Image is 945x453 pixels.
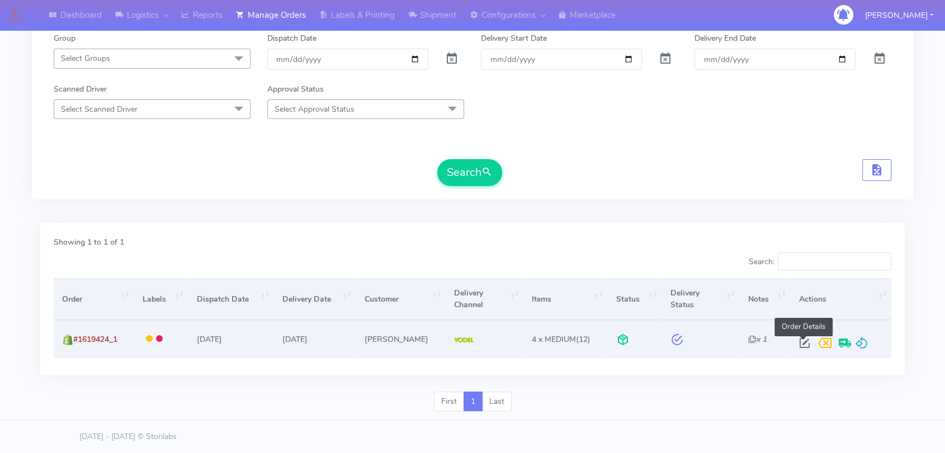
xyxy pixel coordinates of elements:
[356,278,446,320] th: Customer: activate to sort column ascending
[274,278,356,320] th: Delivery Date: activate to sort column ascending
[134,278,188,320] th: Labels: activate to sort column ascending
[857,4,942,27] button: [PERSON_NAME]
[54,236,124,248] label: Showing 1 to 1 of 1
[188,278,274,320] th: Dispatch Date: activate to sort column ascending
[532,334,576,345] span: 4 x MEDIUM
[607,278,661,320] th: Status: activate to sort column ascending
[748,252,891,270] label: Search:
[446,278,523,320] th: Delivery Channel: activate to sort column ascending
[188,320,274,357] td: [DATE]
[464,392,483,412] a: 1
[54,83,107,95] label: Scanned Driver
[739,278,790,320] th: Notes: activate to sort column ascending
[73,334,117,345] span: #1619424_1
[481,32,547,44] label: Delivery Start Date
[523,278,607,320] th: Items: activate to sort column ascending
[791,278,891,320] th: Actions: activate to sort column ascending
[694,32,756,44] label: Delivery End Date
[61,104,138,115] span: Select Scanned Driver
[61,53,110,64] span: Select Groups
[748,334,767,345] i: x 1
[532,334,590,345] span: (12)
[54,278,134,320] th: Order: activate to sort column ascending
[454,337,474,343] img: Yodel
[267,32,316,44] label: Dispatch Date
[356,320,446,357] td: [PERSON_NAME]
[275,104,355,115] span: Select Approval Status
[437,159,502,186] button: Search
[267,83,324,95] label: Approval Status
[274,320,356,357] td: [DATE]
[778,252,891,270] input: Search:
[62,334,73,345] img: shopify.png
[54,32,75,44] label: Group
[661,278,739,320] th: Delivery Status: activate to sort column ascending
